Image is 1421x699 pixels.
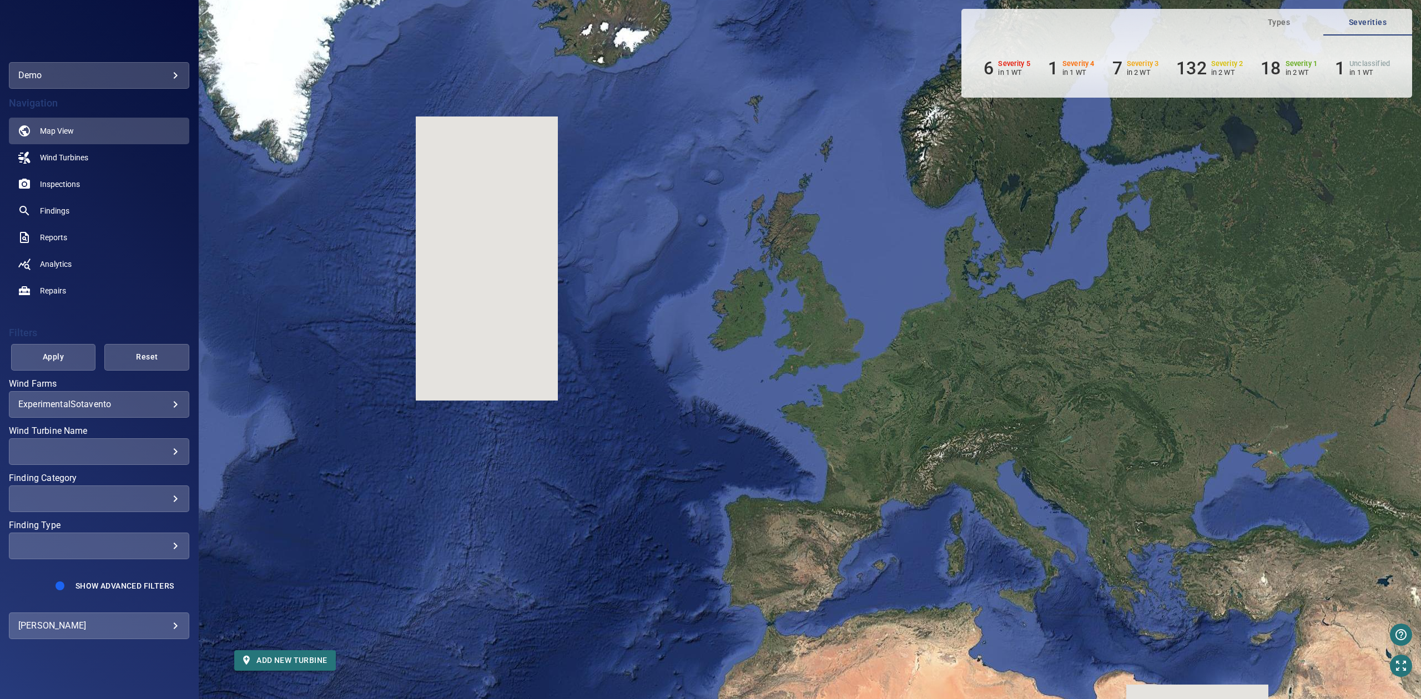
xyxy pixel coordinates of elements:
span: Inspections [40,179,80,190]
span: Findings [40,205,69,216]
a: analytics noActive [9,251,189,277]
span: Types [1241,16,1317,29]
h4: Navigation [9,98,189,109]
span: Apply [25,350,82,364]
div: Finding Type [9,533,189,559]
h6: 7 [1112,58,1122,79]
a: windturbines noActive [9,144,189,171]
h6: Severity 1 [1286,60,1318,68]
label: Wind Farms [9,379,189,388]
div: ExperimentalSotavento [18,399,180,409]
a: findings noActive [9,197,189,224]
a: repairs noActive [9,277,189,304]
span: Severities [1330,16,1405,29]
label: Finding Type [9,521,189,530]
li: Severity 5 [984,58,1030,79]
li: Severity 2 [1176,58,1243,79]
div: Wind Turbine Name [9,438,189,465]
div: Finding Category [9,485,189,512]
p: in 2 WT [1286,68,1318,77]
h6: 6 [984,58,994,79]
h6: Severity 5 [998,60,1030,68]
h6: 18 [1261,58,1281,79]
h6: Severity 3 [1127,60,1159,68]
a: inspections noActive [9,171,189,197]
h6: 1 [1335,58,1345,79]
label: Wind Turbine Name [9,427,189,435]
p: in 2 WT [1127,68,1159,77]
p: in 1 WT [1349,68,1390,77]
p: in 2 WT [1211,68,1243,77]
li: Severity 3 [1112,58,1159,79]
label: Finding Category [9,474,189,483]
h4: Filters [9,327,189,338]
span: Repairs [40,285,66,296]
span: Analytics [40,259,72,270]
div: demo [9,62,189,89]
span: Add new turbine [243,654,327,667]
span: Reports [40,232,67,243]
span: Map View [40,125,74,136]
div: Wind Farms [9,391,189,418]
h6: Severity 4 [1062,60,1095,68]
h6: Severity 2 [1211,60,1243,68]
button: Reset [104,344,189,371]
a: reports noActive [9,224,189,251]
p: in 1 WT [998,68,1030,77]
h6: 1 [1048,58,1058,79]
img: demo-logo [77,28,122,39]
span: Reset [118,350,175,364]
li: Severity 1 [1261,58,1317,79]
div: demo [18,67,180,84]
p: in 1 WT [1062,68,1095,77]
button: Add new turbine [234,650,336,671]
a: map active [9,118,189,144]
h6: Unclassified [1349,60,1390,68]
div: [PERSON_NAME] [18,617,180,635]
h6: 132 [1176,58,1206,79]
span: Wind Turbines [40,152,88,163]
span: Show Advanced Filters [75,581,174,590]
li: Severity Unclassified [1335,58,1390,79]
button: Show Advanced Filters [69,577,180,595]
button: Apply [11,344,96,371]
li: Severity 4 [1048,58,1095,79]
